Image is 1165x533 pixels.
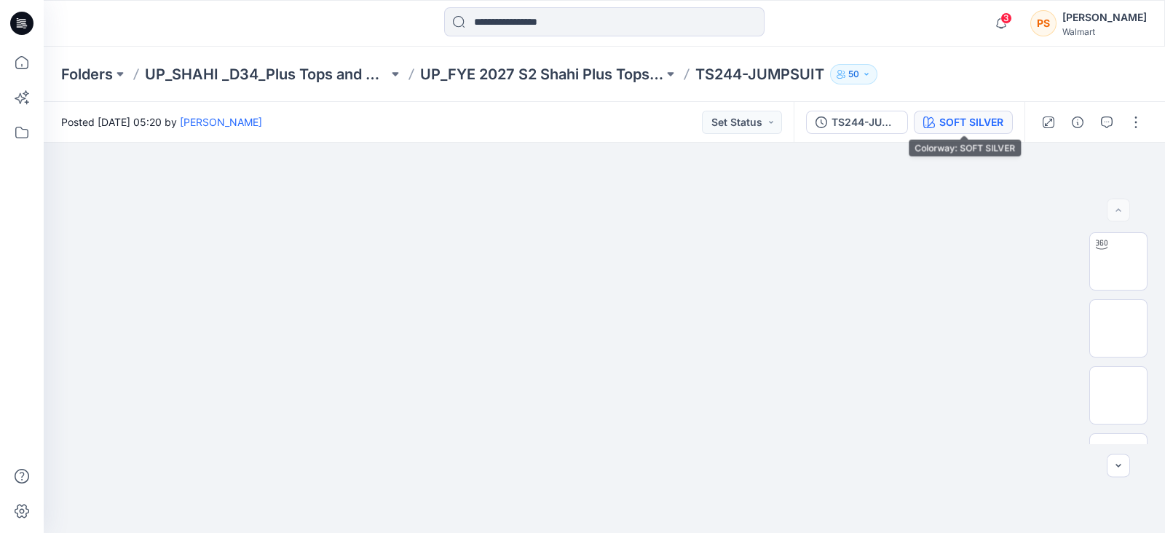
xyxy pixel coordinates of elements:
[1000,12,1012,24] span: 3
[420,64,663,84] a: UP_FYE 2027 S2 Shahi Plus Tops and Dress
[1062,26,1147,37] div: Walmart
[695,64,824,84] p: TS244-JUMPSUIT
[1066,111,1089,134] button: Details
[1062,9,1147,26] div: [PERSON_NAME]
[145,64,388,84] a: UP_SHAHI _D34_Plus Tops and Dresses
[830,64,877,84] button: 50
[914,111,1013,134] button: SOFT SILVER
[180,116,262,128] a: [PERSON_NAME]
[806,111,908,134] button: TS244-JUMPSUIT
[61,64,113,84] a: Folders
[848,66,859,82] p: 50
[61,114,262,130] span: Posted [DATE] 05:20 by
[939,114,1003,130] div: SOFT SILVER
[1030,10,1057,36] div: PS
[832,114,899,130] div: TS244-JUMPSUIT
